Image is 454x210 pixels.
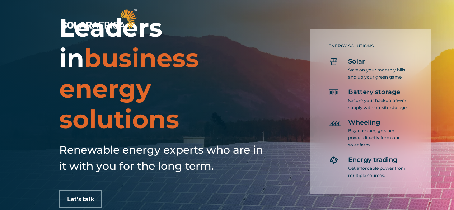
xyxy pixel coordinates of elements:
[59,13,267,135] h1: Leaders in
[67,196,94,202] span: Let's talk
[348,165,409,179] p: Get affordable power from multiple sources.
[348,57,365,66] span: Solar
[59,43,199,135] span: business energy solutions
[348,66,409,81] p: Save on your monthly bills and up your green game.
[348,156,397,164] span: Energy trading
[59,190,102,208] a: Let's talk
[328,43,409,48] h5: ENERGY SOLUTIONS
[59,142,267,174] h5: Renewable energy experts who are in it with you for the long term.
[348,88,400,97] span: Battery storage
[348,118,380,127] span: Wheeling
[348,127,409,149] p: Buy cheaper, greener power directly from our solar farm.
[348,97,409,111] p: Secure your backup power supply with on-site storage.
